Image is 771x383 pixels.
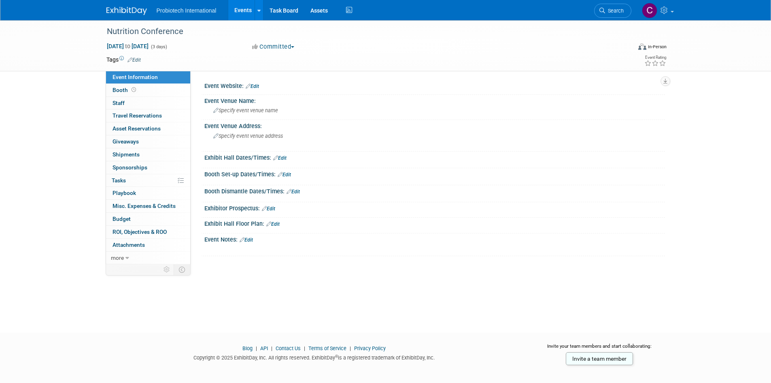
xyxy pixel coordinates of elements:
[204,233,665,244] div: Event Notes:
[242,345,253,351] a: Blog
[278,172,291,178] a: Edit
[106,252,190,264] a: more
[204,168,665,179] div: Booth Set-up Dates/Times:
[113,87,138,93] span: Booth
[113,216,131,222] span: Budget
[106,226,190,238] a: ROI, Objectives & ROO
[113,112,162,119] span: Travel Reservations
[648,44,667,50] div: In-Person
[113,100,125,106] span: Staff
[106,161,190,174] a: Sponsorships
[308,345,346,351] a: Terms of Service
[260,345,268,351] a: API
[644,56,666,60] div: Event Rating
[348,345,353,351] span: |
[269,345,274,351] span: |
[354,345,386,351] a: Privacy Policy
[276,345,301,351] a: Contact Us
[124,43,132,49] span: to
[584,42,667,54] div: Event Format
[130,87,138,93] span: Booth not reserved yet
[106,97,190,109] a: Staff
[106,213,190,225] a: Budget
[106,71,190,83] a: Event Information
[213,107,278,113] span: Specify event venue name
[157,7,217,14] span: Probiotech International
[266,221,280,227] a: Edit
[204,152,665,162] div: Exhibit Hall Dates/Times:
[113,164,147,171] span: Sponsorships
[113,203,176,209] span: Misc. Expenses & Credits
[104,24,619,39] div: Nutrition Conference
[113,74,158,80] span: Event Information
[204,185,665,196] div: Booth Dismantle Dates/Times:
[204,80,665,90] div: Event Website:
[534,343,665,355] div: Invite your team members and start collaborating:
[106,187,190,199] a: Playbook
[111,255,124,261] span: more
[106,56,141,64] td: Tags
[204,95,665,105] div: Event Venue Name:
[113,125,161,132] span: Asset Reservations
[246,83,259,89] a: Edit
[112,177,126,184] span: Tasks
[273,155,287,161] a: Edit
[106,174,190,187] a: Tasks
[594,4,631,18] a: Search
[113,151,140,158] span: Shipments
[262,206,275,212] a: Edit
[174,264,190,275] td: Toggle Event Tabs
[160,264,174,275] td: Personalize Event Tab Strip
[113,138,139,145] span: Giveaways
[287,189,300,195] a: Edit
[106,43,149,50] span: [DATE] [DATE]
[106,352,522,362] div: Copyright © 2025 ExhibitDay, Inc. All rights reserved. ExhibitDay is a registered trademark of Ex...
[566,352,633,365] a: Invite a team member
[302,345,307,351] span: |
[113,229,167,235] span: ROI, Objectives & ROO
[254,345,259,351] span: |
[127,57,141,63] a: Edit
[106,109,190,122] a: Travel Reservations
[638,43,646,50] img: Format-Inperson.png
[213,133,283,139] span: Specify event venue address
[642,3,657,18] img: Candice Blue
[204,218,665,228] div: Exhibit Hall Floor Plan:
[240,237,253,243] a: Edit
[605,8,624,14] span: Search
[106,84,190,96] a: Booth
[204,120,665,130] div: Event Venue Address:
[335,354,338,359] sup: ®
[150,44,167,49] span: (3 days)
[106,122,190,135] a: Asset Reservations
[106,7,147,15] img: ExhibitDay
[106,135,190,148] a: Giveaways
[106,148,190,161] a: Shipments
[113,190,136,196] span: Playbook
[106,200,190,212] a: Misc. Expenses & Credits
[249,43,297,51] button: Committed
[106,239,190,251] a: Attachments
[204,202,665,213] div: Exhibitor Prospectus:
[113,242,145,248] span: Attachments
